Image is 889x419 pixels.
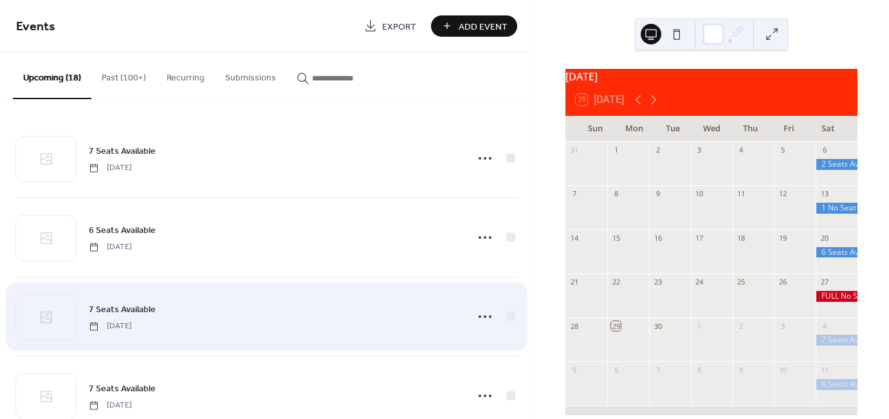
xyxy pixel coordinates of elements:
[695,277,704,287] div: 24
[816,159,857,170] div: 2 Seats Available
[737,233,746,243] div: 18
[569,365,579,375] div: 5
[695,145,704,155] div: 3
[89,241,132,253] span: [DATE]
[614,116,653,142] div: Mon
[809,116,847,142] div: Sat
[653,321,663,331] div: 30
[611,277,621,287] div: 22
[816,247,857,258] div: 6 Seats Available
[778,365,787,375] div: 10
[382,20,416,33] span: Export
[459,20,508,33] span: Add Event
[778,321,787,331] div: 3
[565,69,857,84] div: [DATE]
[695,365,704,375] div: 8
[576,116,614,142] div: Sun
[611,233,621,243] div: 15
[89,382,156,396] span: 7 Seats Available
[778,277,787,287] div: 26
[820,321,829,331] div: 4
[654,116,692,142] div: Tue
[611,321,621,331] div: 29
[569,321,579,331] div: 28
[569,277,579,287] div: 21
[737,145,746,155] div: 4
[91,52,156,98] button: Past (100+)
[89,400,132,411] span: [DATE]
[695,189,704,199] div: 10
[89,162,132,174] span: [DATE]
[820,145,829,155] div: 6
[820,277,829,287] div: 27
[611,365,621,375] div: 6
[16,14,55,39] span: Events
[89,145,156,158] span: 7 Seats Available
[737,365,746,375] div: 9
[731,116,769,142] div: Thu
[778,233,787,243] div: 19
[820,365,829,375] div: 11
[89,224,156,237] span: 6 Seats Available
[354,15,426,37] a: Export
[13,52,91,99] button: Upcoming (18)
[737,321,746,331] div: 2
[778,145,787,155] div: 5
[653,365,663,375] div: 7
[816,335,857,346] div: 7 Seats Available
[778,189,787,199] div: 12
[611,145,621,155] div: 1
[820,189,829,199] div: 13
[737,189,746,199] div: 11
[431,15,517,37] button: Add Event
[569,233,579,243] div: 14
[89,144,156,158] a: 7 Seats Available
[611,189,621,199] div: 8
[569,145,579,155] div: 31
[816,379,857,390] div: 6 Seats Available
[215,52,286,98] button: Submissions
[816,291,857,302] div: FULL No Seats Available
[569,189,579,199] div: 7
[89,321,132,332] span: [DATE]
[89,381,156,396] a: 7 Seats Available
[89,303,156,317] span: 7 Seats Available
[89,302,156,317] a: 7 Seats Available
[89,223,156,237] a: 6 Seats Available
[695,321,704,331] div: 1
[695,233,704,243] div: 17
[653,145,663,155] div: 2
[653,233,663,243] div: 16
[737,277,746,287] div: 25
[816,203,857,214] div: 1 No Seat Available
[653,277,663,287] div: 23
[820,233,829,243] div: 20
[653,189,663,199] div: 9
[692,116,731,142] div: Wed
[769,116,808,142] div: Fri
[156,52,215,98] button: Recurring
